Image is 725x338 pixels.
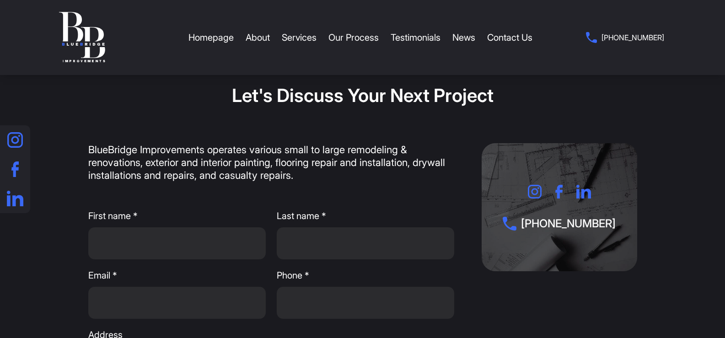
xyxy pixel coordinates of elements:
span: First name * [88,209,266,223]
a: Contact Us [487,24,532,51]
span: Phone * [277,268,454,282]
a: [PHONE_NUMBER] [586,31,664,44]
span: [PHONE_NUMBER] [601,31,664,44]
div: BlueBridge Improvements operates various small to large remodeling & renovations, exterior and in... [88,143,454,182]
a: Our Process [328,24,379,51]
a: Homepage [188,24,234,51]
a: [PHONE_NUMBER] [503,217,616,231]
input: First name * [88,227,266,259]
a: About [246,24,270,51]
input: Last name * [277,227,454,259]
h2: Let's Discuss Your Next Project [61,85,665,143]
span: Email * [88,268,266,282]
input: Email * [88,287,266,319]
a: Testimonials [391,24,440,51]
input: Phone * [277,287,454,319]
span: Last name * [277,209,454,223]
a: News [452,24,475,51]
a: Services [282,24,317,51]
